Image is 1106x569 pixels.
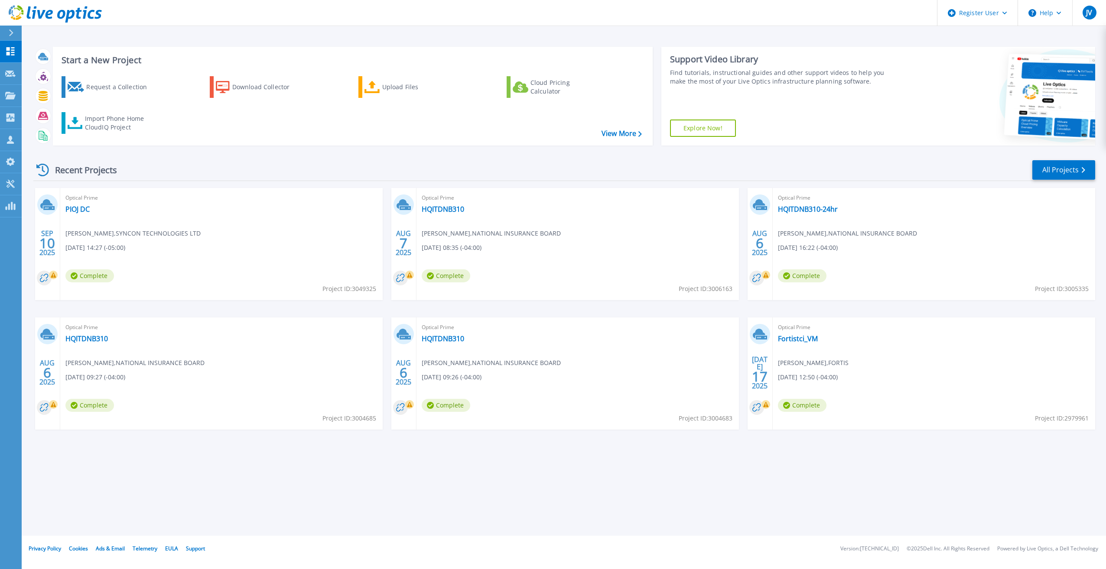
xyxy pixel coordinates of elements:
[96,545,125,552] a: Ads & Email
[778,243,838,252] span: [DATE] 16:22 (-04:00)
[679,414,732,423] span: Project ID: 3004683
[33,159,129,181] div: Recent Projects
[422,372,481,382] span: [DATE] 09:26 (-04:00)
[507,76,603,98] a: Cloud Pricing Calculator
[65,269,114,282] span: Complete
[186,545,205,552] a: Support
[65,229,201,238] span: [PERSON_NAME] , SYNCON TECHNOLOGIES LTD
[422,205,464,213] a: HQITDNB310
[778,334,818,343] a: Fortistci_VM
[778,323,1090,332] span: Optical Prime
[65,323,377,332] span: Optical Prime
[43,369,51,376] span: 6
[422,323,734,332] span: Optical Prime
[65,243,125,252] span: [DATE] 14:27 (-05:00)
[39,239,55,247] span: 10
[62,76,158,98] a: Request a Collection
[670,54,894,65] div: Support Video Library
[358,76,455,98] a: Upload Files
[422,243,481,252] span: [DATE] 08:35 (-04:00)
[756,239,764,247] span: 6
[778,229,917,238] span: [PERSON_NAME] , NATIONAL INSURANCE BOARD
[62,55,641,65] h3: Start a New Project
[840,546,899,552] li: Version: [TECHNICAL_ID]
[422,229,561,238] span: [PERSON_NAME] , NATIONAL INSURANCE BOARD
[751,357,768,388] div: [DATE] 2025
[395,357,412,388] div: AUG 2025
[1035,414,1089,423] span: Project ID: 2979961
[422,193,734,203] span: Optical Prime
[232,78,302,96] div: Download Collector
[670,120,736,137] a: Explore Now!
[65,399,114,412] span: Complete
[322,414,376,423] span: Project ID: 3004685
[165,545,178,552] a: EULA
[400,369,407,376] span: 6
[422,358,561,368] span: [PERSON_NAME] , NATIONAL INSURANCE BOARD
[530,78,600,96] div: Cloud Pricing Calculator
[39,357,55,388] div: AUG 2025
[997,546,1098,552] li: Powered by Live Optics, a Dell Technology
[1086,9,1092,16] span: JV
[1032,160,1095,180] a: All Projects
[65,193,377,203] span: Optical Prime
[400,239,407,247] span: 7
[778,358,849,368] span: [PERSON_NAME] , FORTIS
[382,78,452,96] div: Upload Files
[29,545,61,552] a: Privacy Policy
[778,399,826,412] span: Complete
[69,545,88,552] a: Cookies
[1035,284,1089,294] span: Project ID: 3005335
[65,334,108,343] a: HQITDNB310
[85,114,153,132] div: Import Phone Home CloudIQ Project
[422,399,470,412] span: Complete
[65,372,125,382] span: [DATE] 09:27 (-04:00)
[778,205,838,213] a: HQITDNB310-24hr
[751,227,768,259] div: AUG 2025
[907,546,989,552] li: © 2025 Dell Inc. All Rights Reserved
[778,269,826,282] span: Complete
[670,68,894,86] div: Find tutorials, instructional guides and other support videos to help you make the most of your L...
[39,227,55,259] div: SEP 2025
[65,205,90,213] a: PIOJ DC
[778,193,1090,203] span: Optical Prime
[679,284,732,294] span: Project ID: 3006163
[322,284,376,294] span: Project ID: 3049325
[133,545,157,552] a: Telemetry
[752,373,768,380] span: 17
[65,358,205,368] span: [PERSON_NAME] , NATIONAL INSURANCE BOARD
[778,372,838,382] span: [DATE] 12:50 (-04:00)
[602,129,642,138] a: View More
[422,334,464,343] a: HQITDNB310
[210,76,306,98] a: Download Collector
[86,78,156,96] div: Request a Collection
[422,269,470,282] span: Complete
[395,227,412,259] div: AUG 2025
